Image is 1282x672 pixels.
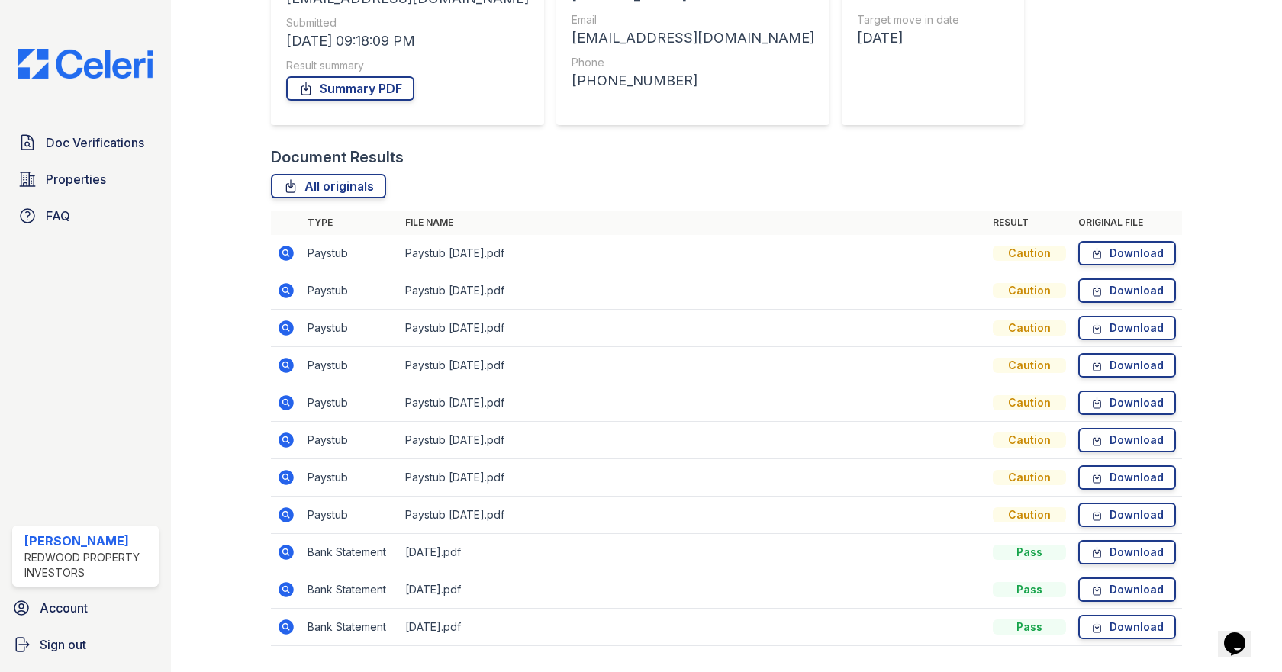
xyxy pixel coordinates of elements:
div: [DATE] 09:18:09 PM [286,31,529,52]
td: Paystub [DATE].pdf [399,422,986,459]
a: Properties [12,164,159,195]
iframe: chat widget [1218,611,1267,657]
th: Original file [1072,211,1182,235]
th: File name [399,211,986,235]
td: Paystub [DATE].pdf [399,235,986,272]
div: [DATE] [857,27,1009,49]
span: Account [40,599,88,617]
div: Caution [993,283,1066,298]
div: [PHONE_NUMBER] [572,70,814,92]
span: Doc Verifications [46,133,144,152]
div: Pass [993,545,1066,560]
td: [DATE].pdf [399,609,986,646]
td: [DATE].pdf [399,571,986,609]
td: Paystub [301,384,399,422]
div: Phone [572,55,814,70]
th: Result [987,211,1072,235]
img: CE_Logo_Blue-a8612792a0a2168367f1c8372b55b34899dd931a85d93a1a3d3e32e68fde9ad4.png [6,49,165,79]
a: Summary PDF [286,76,414,101]
div: Pass [993,582,1066,597]
a: Download [1078,577,1176,602]
span: Sign out [40,635,86,654]
a: Download [1078,278,1176,303]
div: Caution [993,395,1066,410]
div: [EMAIL_ADDRESS][DOMAIN_NAME] [572,27,814,49]
td: Bank Statement [301,534,399,571]
td: Bank Statement [301,571,399,609]
td: Paystub [DATE].pdf [399,459,986,497]
div: [PERSON_NAME] [24,532,153,550]
div: Redwood Property Investors [24,550,153,580]
div: Submitted [286,15,529,31]
a: Download [1078,428,1176,452]
td: Paystub [301,235,399,272]
a: Account [6,593,165,623]
div: Caution [993,470,1066,485]
span: Properties [46,170,106,188]
div: Caution [993,320,1066,336]
td: Paystub [DATE].pdf [399,347,986,384]
td: Paystub [301,422,399,459]
td: Paystub [301,497,399,534]
a: Download [1078,241,1176,265]
td: [DATE].pdf [399,534,986,571]
div: Document Results [271,146,404,168]
a: Download [1078,353,1176,378]
td: Paystub [301,272,399,310]
td: Paystub [DATE].pdf [399,310,986,347]
td: Paystub [301,310,399,347]
th: Type [301,211,399,235]
a: Doc Verifications [12,127,159,158]
div: Email [572,12,814,27]
div: Caution [993,507,1066,522]
td: Bank Statement [301,609,399,646]
div: Pass [993,619,1066,635]
td: Paystub [301,459,399,497]
span: FAQ [46,207,70,225]
td: Paystub [301,347,399,384]
a: Sign out [6,629,165,660]
a: All originals [271,174,386,198]
a: FAQ [12,201,159,231]
a: Download [1078,615,1176,639]
div: Caution [993,358,1066,373]
div: Caution [993,246,1066,261]
div: Caution [993,432,1066,448]
td: Paystub [DATE].pdf [399,497,986,534]
a: Download [1078,465,1176,490]
a: Download [1078,503,1176,527]
a: Download [1078,391,1176,415]
td: Paystub [DATE].pdf [399,384,986,422]
div: Result summary [286,58,529,73]
a: Download [1078,316,1176,340]
a: Download [1078,540,1176,564]
td: Paystub [DATE].pdf [399,272,986,310]
div: Target move in date [857,12,1009,27]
